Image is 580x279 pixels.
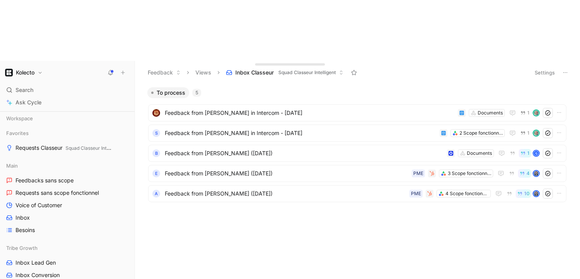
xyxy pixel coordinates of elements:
span: Besoins [16,226,35,234]
span: Feedback from [PERSON_NAME] in Intercom - [DATE] [165,108,455,118]
div: To process5 [144,87,570,205]
div: Documents [478,109,503,117]
img: avatar [533,171,539,176]
a: AFeedback from [PERSON_NAME] ([DATE])4 Scope fonctionnelsPME10avatar [148,185,566,202]
div: PME [411,190,421,198]
div: S [152,129,160,137]
div: 5 [192,89,201,97]
div: E [152,170,160,177]
div: 4 Scope fonctionnels [445,190,489,198]
div: 3 Scope fonctionnels [448,170,491,177]
button: 1 [519,129,531,137]
span: Squad Classeur Intelligent [66,145,123,151]
span: Tribe Growth [6,244,38,252]
span: Main [6,162,18,170]
span: Feedback from [PERSON_NAME] ([DATE]) [165,169,409,178]
span: Ask Cycle [16,98,41,107]
button: 10 [516,189,531,198]
button: 4 [518,169,531,178]
a: EFeedback from [PERSON_NAME] ([DATE])3 Scope fonctionnelsPME4avatar [148,165,566,182]
span: Favorites [6,129,29,137]
a: logoFeedback from [PERSON_NAME] in Intercom - [DATE]Documents1avatar [148,104,566,121]
span: 4 [526,171,530,176]
span: Requests sans scope fonctionnel [16,189,99,197]
button: 1 [519,149,531,158]
img: avatar [533,110,539,116]
div: PME [413,170,423,177]
img: avatar [533,130,539,136]
span: Voice of Customer [16,201,62,209]
span: 1 [527,131,530,135]
span: Squad Classeur Intelligent [278,69,336,76]
div: Tribe Growth [3,242,131,254]
span: 1 [527,111,530,115]
span: Workspace [6,114,33,122]
div: MainFeedbacks sans scopeRequests sans scope fonctionnelVoice of CustomerInboxBesoins [3,160,131,236]
button: Feedback [144,67,184,78]
div: B [152,149,160,157]
a: Besoins [3,224,131,236]
button: Settings [531,67,558,78]
a: Ask Cycle [3,97,131,108]
div: Q [533,151,539,156]
button: 1 [519,109,531,117]
a: Requests sans scope fonctionnel [3,187,131,199]
span: Feedback from [PERSON_NAME] ([DATE]) [165,149,444,158]
img: logo [152,109,160,117]
span: Requests Classeur [16,144,113,152]
span: To process [157,89,185,97]
a: Inbox Lead Gen [3,257,131,269]
div: Search [3,84,131,96]
span: Inbox Lead Gen [16,259,56,267]
a: SFeedback from [PERSON_NAME] in Intercom - [DATE]2 Scope fonctionnels1avatar [148,125,566,142]
span: 10 [524,191,530,196]
div: Favorites [3,127,131,139]
div: Workspace [3,113,131,124]
a: Requests ClasseurSquad Classeur Intelligent [3,142,131,154]
span: Feedback from [PERSON_NAME] in Intercom - [DATE] [165,128,437,138]
a: Inbox [3,212,131,224]
a: BFeedback from [PERSON_NAME] ([DATE])Documents1Q [148,145,566,162]
button: KolectoKolecto [3,67,45,78]
span: 1 [527,151,530,156]
button: To process [147,87,189,98]
h1: Kolecto [16,69,35,76]
span: Feedbacks sans scope [16,177,74,184]
div: A [152,190,160,198]
a: Feedbacks sans scope [3,175,131,186]
span: Search [16,85,33,95]
button: Inbox ClasseurSquad Classeur Intelligent [223,67,347,78]
button: Views [192,67,215,78]
div: 2 Scope fonctionnels [459,129,503,137]
img: Kolecto [5,69,13,76]
a: Voice of Customer [3,199,131,211]
span: Inbox [16,214,30,222]
span: Feedback from [PERSON_NAME] ([DATE]) [165,189,406,198]
div: Main [3,160,131,172]
img: avatar [533,191,539,196]
span: Inbox Conversion [16,271,60,279]
div: Documents [467,149,492,157]
span: Inbox Classeur [235,69,274,76]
